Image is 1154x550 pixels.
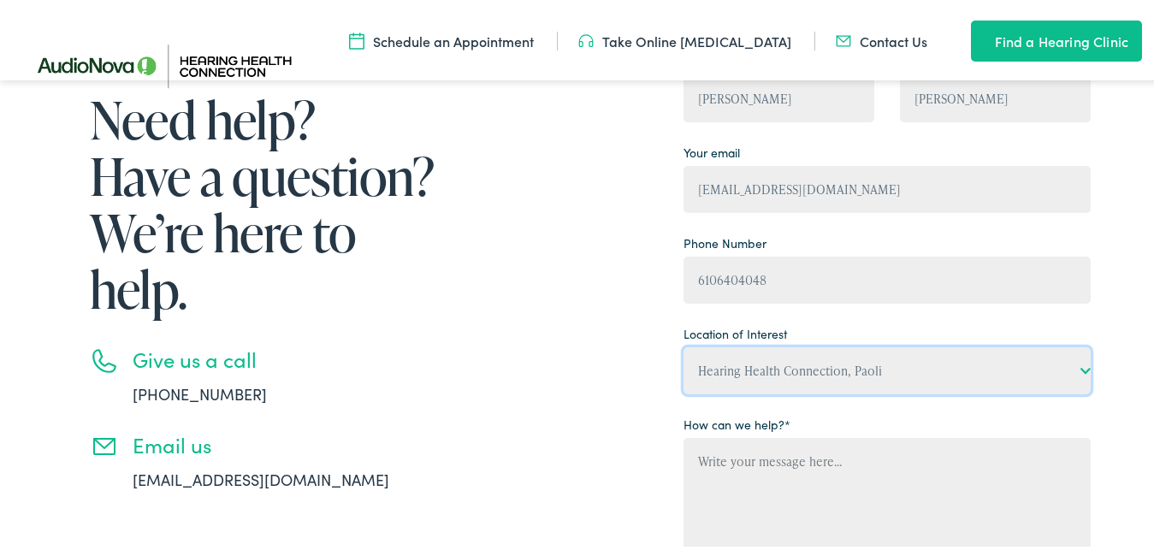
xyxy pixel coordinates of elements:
img: utility icon [349,28,364,47]
label: How can we help? [684,412,790,430]
label: Phone Number [684,231,766,249]
a: Find a Hearing Clinic [971,17,1142,58]
input: First Name [684,72,874,119]
input: example@gmail.com [684,163,1091,210]
h3: Email us [133,429,441,454]
a: [PHONE_NUMBER] [133,380,267,401]
a: Take Online [MEDICAL_DATA] [578,28,791,47]
input: (XXX) XXX - XXXX [684,253,1091,300]
label: Location of Interest [684,322,787,340]
label: Your email [684,140,740,158]
input: Last Name [900,72,1091,119]
img: utility icon [971,27,986,48]
a: Contact Us [836,28,927,47]
h3: Give us a call [133,344,441,369]
a: Schedule an Appointment [349,28,534,47]
img: utility icon [578,28,594,47]
img: utility icon [836,28,851,47]
a: [EMAIL_ADDRESS][DOMAIN_NAME] [133,465,389,487]
h1: Need help? Have a question? We’re here to help. [90,88,441,314]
